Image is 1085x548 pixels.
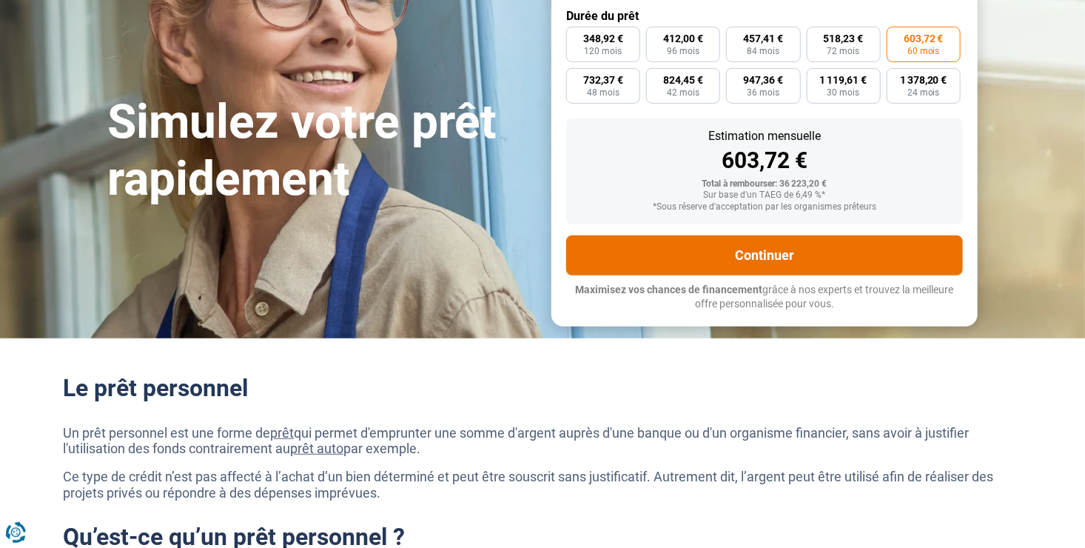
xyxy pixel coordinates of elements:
[566,283,963,312] p: grâce à nos experts et trouvez la meilleure offre personnalisée pour vous.
[290,441,343,456] a: prêt auto
[587,88,619,97] span: 48 mois
[907,47,940,56] span: 60 mois
[583,33,623,44] span: 348,92 €
[578,202,951,213] div: *Sous réserve d'acceptation par les organismes prêteurs
[578,190,951,201] div: Sur base d'un TAEG de 6,49 %*
[63,425,1022,457] p: Un prêt personnel est une forme de qui permet d'emprunter une somme d'argent auprès d'une banque ...
[583,75,623,85] span: 732,37 €
[827,88,860,97] span: 30 mois
[663,33,703,44] span: 412,00 €
[667,47,699,56] span: 96 mois
[907,88,940,97] span: 24 mois
[743,33,783,44] span: 457,41 €
[747,47,779,56] span: 84 mois
[578,150,951,172] div: 603,72 €
[747,88,779,97] span: 36 mois
[585,47,622,56] span: 120 mois
[566,9,963,23] label: Durée du prêt
[107,94,534,208] h1: Simulez votre prêt rapidement
[566,235,963,275] button: Continuer
[578,179,951,190] div: Total à rembourser: 36 223,20 €
[270,425,294,441] a: prêt
[667,88,699,97] span: 42 mois
[827,47,860,56] span: 72 mois
[578,130,951,142] div: Estimation mensuelle
[576,284,763,295] span: Maximisez vos chances de financement
[743,75,783,85] span: 947,36 €
[63,469,1022,501] p: Ce type de crédit n’est pas affecté à l’achat d’un bien déterminé et peut être souscrit sans just...
[63,374,1022,402] h2: Le prêt personnel
[904,33,944,44] span: 603,72 €
[824,33,864,44] span: 518,23 €
[820,75,867,85] span: 1 119,61 €
[663,75,703,85] span: 824,45 €
[900,75,947,85] span: 1 378,20 €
